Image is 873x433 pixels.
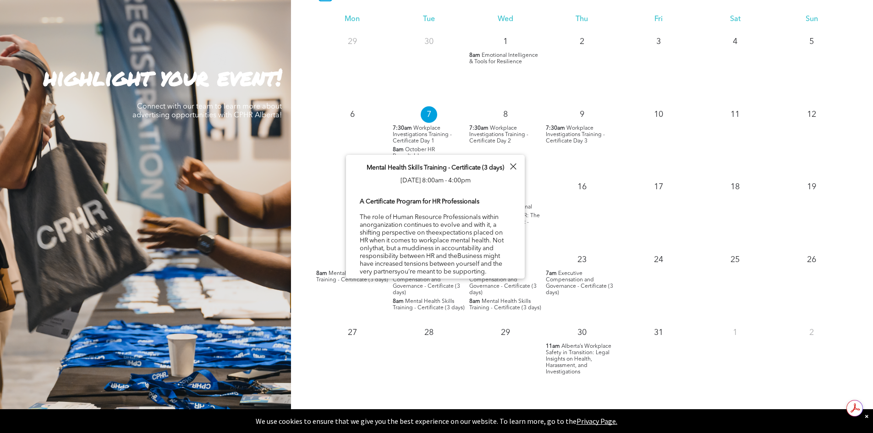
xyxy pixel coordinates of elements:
[544,15,620,24] div: Thu
[574,33,590,50] p: 2
[727,106,743,123] p: 11
[344,33,361,50] p: 29
[620,15,697,24] div: Fri
[393,299,465,311] span: Mental Health Skills Training - Certificate (3 days)
[344,252,361,268] p: 20
[344,179,361,195] p: 13
[803,252,820,268] p: 26
[360,198,479,205] b: A Certificate Program for HR Professionals
[497,106,514,123] p: 8
[469,271,537,296] span: Executive Compensation and Governance - Certificate (3 days)
[314,15,390,24] div: Mon
[574,179,590,195] p: 16
[316,271,388,283] span: Mental Health Skills Training - Certificate (3 days)
[546,344,611,375] span: Alberta’s Workplace Safety in Transition: Legal Insights on Health, Harassment, and Investigations
[393,298,404,305] span: 8am
[469,299,541,311] span: Mental Health Skills Training - Certificate (3 days)
[650,33,667,50] p: 3
[803,33,820,50] p: 5
[803,179,820,195] p: 19
[546,126,605,144] span: Workplace Investigations Training - Certificate Day 3
[727,324,743,341] p: 1
[344,106,361,123] p: 6
[393,147,404,153] span: 8am
[650,179,667,195] p: 17
[803,106,820,123] p: 12
[469,298,480,305] span: 8am
[44,60,282,93] strong: highlight your event!
[727,179,743,195] p: 18
[393,147,435,159] span: October HR Roundtable
[774,15,850,24] div: Sun
[497,33,514,50] p: 1
[803,324,820,341] p: 2
[727,252,743,268] p: 25
[421,33,437,50] p: 30
[727,33,743,50] p: 4
[393,271,460,296] span: Executive Compensation and Governance - Certificate (3 days)
[421,106,437,123] p: 7
[577,417,617,426] a: Privacy Page.
[393,126,452,144] span: Workplace Investigations Training - Certificate Day 1
[469,53,538,65] span: Emotional Intelligence & Tools for Resilience
[344,324,361,341] p: 27
[650,252,667,268] p: 24
[497,324,514,341] p: 29
[546,271,613,296] span: Executive Compensation and Governance - Certificate (3 days)
[316,270,327,277] span: 8am
[546,343,560,350] span: 11am
[367,164,504,171] span: Mental Health Skills Training - Certificate (3 days)
[421,324,437,341] p: 28
[697,15,774,24] div: Sat
[390,15,467,24] div: Tue
[574,252,590,268] p: 23
[574,324,590,341] p: 30
[650,324,667,341] p: 31
[469,126,528,144] span: Workplace Investigations Training - Certificate Day 2
[132,103,282,119] span: Connect with our team to learn more about advertising opportunities with CPHR Alberta!
[650,106,667,123] p: 10
[401,177,471,184] span: [DATE] 8:00am - 4:00pm
[574,106,590,123] p: 9
[546,270,557,277] span: 7am
[469,125,489,132] span: 7:30am
[469,52,480,59] span: 8am
[467,15,544,24] div: Wed
[393,125,412,132] span: 7:30am
[546,125,565,132] span: 7:30am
